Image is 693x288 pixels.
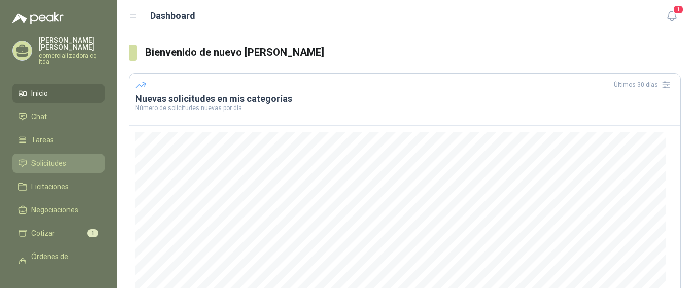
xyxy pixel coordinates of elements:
[31,228,55,239] span: Cotizar
[12,177,105,196] a: Licitaciones
[12,200,105,220] a: Negociaciones
[12,247,105,277] a: Órdenes de Compra
[31,111,47,122] span: Chat
[145,45,681,60] h3: Bienvenido de nuevo [PERSON_NAME]
[31,134,54,146] span: Tareas
[12,130,105,150] a: Tareas
[87,229,98,237] span: 1
[31,181,69,192] span: Licitaciones
[663,7,681,25] button: 1
[12,84,105,103] a: Inicio
[12,12,64,24] img: Logo peakr
[12,154,105,173] a: Solicitudes
[31,158,66,169] span: Solicitudes
[12,107,105,126] a: Chat
[31,204,78,215] span: Negociaciones
[39,37,105,51] p: [PERSON_NAME] [PERSON_NAME]
[12,224,105,243] a: Cotizar1
[135,105,674,111] p: Número de solicitudes nuevas por día
[31,251,95,273] span: Órdenes de Compra
[673,5,684,14] span: 1
[150,9,195,23] h1: Dashboard
[39,53,105,65] p: comercializadora cq ltda
[135,93,674,105] h3: Nuevas solicitudes en mis categorías
[31,88,48,99] span: Inicio
[614,77,674,93] div: Últimos 30 días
